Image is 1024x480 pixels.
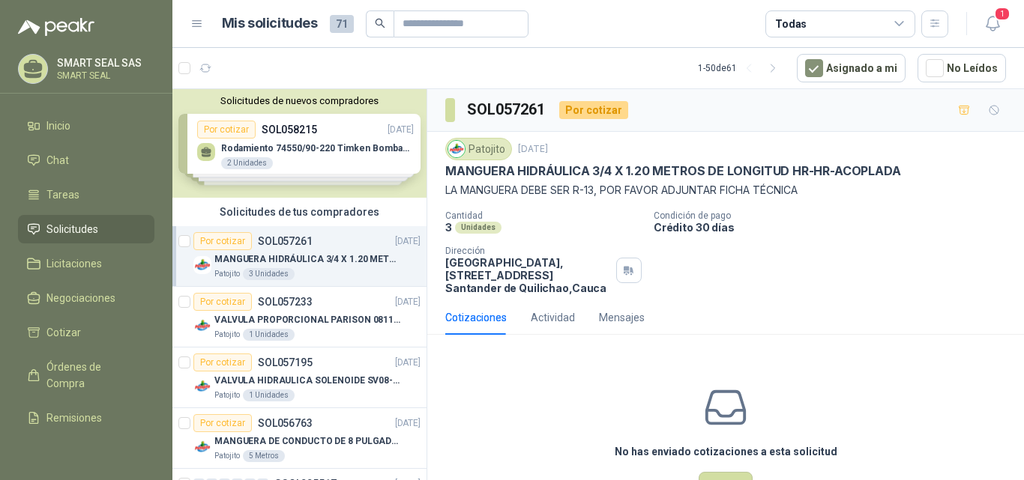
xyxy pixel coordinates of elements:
[214,389,240,401] p: Patojito
[172,408,427,469] a: Por cotizarSOL056763[DATE] Company LogoMANGUERA DE CONDUCTO DE 8 PULGADAS DE ALAMBRE DE ACERO PUP...
[445,256,610,294] p: [GEOGRAPHIC_DATA], [STREET_ADDRESS] Santander de Quilichao , Cauca
[46,359,140,392] span: Órdenes de Compra
[243,268,295,280] div: 3 Unidades
[18,353,154,398] a: Órdenes de Compra
[918,54,1006,82] button: No Leídos
[46,290,115,306] span: Negociaciones
[193,293,252,311] div: Por cotizar
[243,450,285,462] div: 5 Metros
[775,16,807,32] div: Todas
[559,101,628,119] div: Por cotizar
[18,146,154,174] a: Chat
[193,353,252,371] div: Por cotizar
[258,236,313,246] p: SOL057261
[243,329,295,341] div: 1 Unidades
[46,410,102,426] span: Remisiones
[193,232,252,250] div: Por cotizar
[979,10,1006,37] button: 1
[797,54,906,82] button: Asignado a mi
[654,210,1018,221] p: Condición de pago
[172,198,427,226] div: Solicitudes de tus compradores
[448,141,465,157] img: Company Logo
[46,118,70,134] span: Inicio
[214,329,240,341] p: Patojito
[222,13,318,34] h1: Mis solicitudes
[375,18,385,28] span: search
[395,295,421,309] p: [DATE]
[193,256,211,274] img: Company Logo
[445,210,642,221] p: Cantidad
[395,234,421,249] p: [DATE]
[445,309,507,326] div: Cotizaciones
[46,255,102,272] span: Licitaciones
[18,404,154,432] a: Remisiones
[18,318,154,347] a: Cotizar
[18,180,154,209] a: Tareas
[258,357,313,368] p: SOL057195
[18,284,154,312] a: Negociaciones
[193,317,211,335] img: Company Logo
[57,71,151,80] p: SMART SEAL
[18,215,154,243] a: Solicitudes
[445,138,512,160] div: Patojito
[518,142,548,157] p: [DATE]
[57,58,151,68] p: SMART SEAL SAS
[193,377,211,395] img: Company Logo
[46,186,79,203] span: Tareas
[258,418,313,428] p: SOL056763
[445,163,900,179] p: MANGUERA HIDRÁULICA 3/4 X 1.20 METROS DE LONGITUD HR-HR-ACOPLADA
[214,374,401,388] p: VALVULA HIDRAULICA SOLENOIDE SV08-20 REF : SV08-3B-N-24DC-DG NORMALMENTE CERRADA
[214,434,401,449] p: MANGUERA DE CONDUCTO DE 8 PULGADAS DE ALAMBRE DE ACERO PU
[172,287,427,347] a: Por cotizarSOL057233[DATE] Company LogoVALVULA PROPORCIONAL PARISON 0811404612 / 4WRPEH6C4 REXROT...
[214,268,240,280] p: Patojito
[330,15,354,33] span: 71
[455,222,502,234] div: Unidades
[172,89,427,198] div: Solicitudes de nuevos compradoresPor cotizarSOL058215[DATE] Rodamiento 74550/90-220 Timken BombaV...
[395,416,421,431] p: [DATE]
[214,252,401,267] p: MANGUERA HIDRÁULICA 3/4 X 1.20 METROS DE LONGITUD HR-HR-ACOPLADA
[46,324,81,341] span: Cotizar
[698,56,785,80] div: 1 - 50 de 61
[599,309,645,326] div: Mensajes
[193,438,211,456] img: Company Logo
[18,249,154,278] a: Licitaciones
[18,112,154,140] a: Inicio
[243,389,295,401] div: 1 Unidades
[615,443,837,460] h3: No has enviado cotizaciones a esta solicitud
[46,221,98,237] span: Solicitudes
[445,221,452,234] p: 3
[18,18,94,36] img: Logo peakr
[193,414,252,432] div: Por cotizar
[172,226,427,287] a: Por cotizarSOL057261[DATE] Company LogoMANGUERA HIDRÁULICA 3/4 X 1.20 METROS DE LONGITUD HR-HR-AC...
[18,438,154,467] a: Configuración
[445,182,1006,198] p: LA MANGUERA DEBE SER R-13, POR FAVOR ADJUNTAR FICHA TÉCNICA
[531,309,575,326] div: Actividad
[395,356,421,370] p: [DATE]
[467,98,547,121] h3: SOL057261
[654,221,1018,234] p: Crédito 30 días
[172,347,427,408] a: Por cotizarSOL057195[DATE] Company LogoVALVULA HIDRAULICA SOLENOIDE SV08-20 REF : SV08-3B-N-24DC-...
[214,450,240,462] p: Patojito
[46,152,69,168] span: Chat
[214,313,401,327] p: VALVULA PROPORCIONAL PARISON 0811404612 / 4WRPEH6C4 REXROTH
[445,246,610,256] p: Dirección
[258,297,313,307] p: SOL057233
[178,95,421,106] button: Solicitudes de nuevos compradores
[994,7,1011,21] span: 1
